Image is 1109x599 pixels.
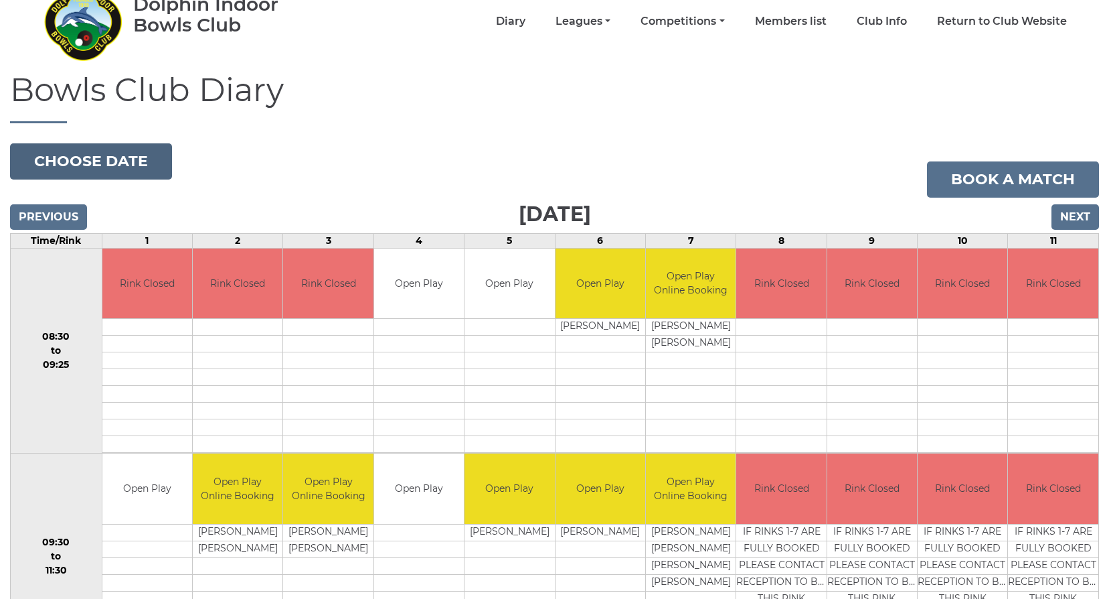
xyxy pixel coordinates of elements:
td: 1 [102,233,192,248]
td: Open Play [556,249,645,319]
a: Leagues [556,14,610,29]
td: FULLY BOOKED [827,541,917,557]
td: Open Play Online Booking [646,454,736,524]
td: [PERSON_NAME] [646,557,736,574]
td: Rink Closed [918,454,1007,524]
td: [PERSON_NAME] [193,541,282,557]
td: Open Play [102,454,192,524]
td: PLEASE CONTACT [1008,557,1098,574]
td: PLEASE CONTACT [827,557,917,574]
td: 7 [645,233,736,248]
td: Rink Closed [1008,249,1098,319]
td: Rink Closed [736,454,826,524]
td: 9 [827,233,917,248]
td: 08:30 to 09:25 [11,248,102,454]
td: PLEASE CONTACT [918,557,1007,574]
td: 5 [464,233,555,248]
td: 3 [283,233,373,248]
td: RECEPTION TO BOOK [827,574,917,591]
td: FULLY BOOKED [736,541,826,557]
td: Rink Closed [193,249,282,319]
td: Open Play [464,454,554,524]
td: Rink Closed [102,249,192,319]
td: RECEPTION TO BOOK [918,574,1007,591]
td: FULLY BOOKED [918,541,1007,557]
td: [PERSON_NAME] [193,524,282,541]
td: Rink Closed [736,249,826,319]
td: Open Play [374,454,464,524]
td: 10 [918,233,1008,248]
td: [PERSON_NAME] [556,524,645,541]
td: [PERSON_NAME] [283,541,373,557]
input: Previous [10,204,87,230]
td: [PERSON_NAME] [646,524,736,541]
td: 2 [193,233,283,248]
a: Book a match [927,161,1099,198]
h1: Bowls Club Diary [10,72,1099,123]
a: Competitions [641,14,724,29]
td: IF RINKS 1-7 ARE [827,524,917,541]
td: [PERSON_NAME] [464,524,554,541]
td: Time/Rink [11,233,102,248]
td: RECEPTION TO BOOK [1008,574,1098,591]
td: IF RINKS 1-7 ARE [736,524,826,541]
td: Open Play Online Booking [646,249,736,319]
td: Rink Closed [918,249,1007,319]
td: [PERSON_NAME] [646,574,736,591]
td: [PERSON_NAME] [556,319,645,336]
td: 6 [555,233,645,248]
td: [PERSON_NAME] [646,319,736,336]
td: [PERSON_NAME] [283,524,373,541]
td: FULLY BOOKED [1008,541,1098,557]
td: IF RINKS 1-7 ARE [918,524,1007,541]
input: Next [1051,204,1099,230]
td: 8 [736,233,827,248]
td: Rink Closed [827,454,917,524]
td: [PERSON_NAME] [646,541,736,557]
a: Diary [496,14,525,29]
td: RECEPTION TO BOOK [736,574,826,591]
td: 4 [373,233,464,248]
td: IF RINKS 1-7 ARE [1008,524,1098,541]
td: Rink Closed [1008,454,1098,524]
td: Open Play [556,454,645,524]
td: Open Play Online Booking [193,454,282,524]
td: 11 [1008,233,1099,248]
td: Open Play [464,249,554,319]
td: Open Play [374,249,464,319]
td: Rink Closed [283,249,373,319]
td: PLEASE CONTACT [736,557,826,574]
button: Choose date [10,143,172,180]
td: Rink Closed [827,249,917,319]
a: Return to Club Website [937,14,1067,29]
a: Members list [755,14,827,29]
a: Club Info [857,14,907,29]
td: Open Play Online Booking [283,454,373,524]
td: [PERSON_NAME] [646,336,736,352]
